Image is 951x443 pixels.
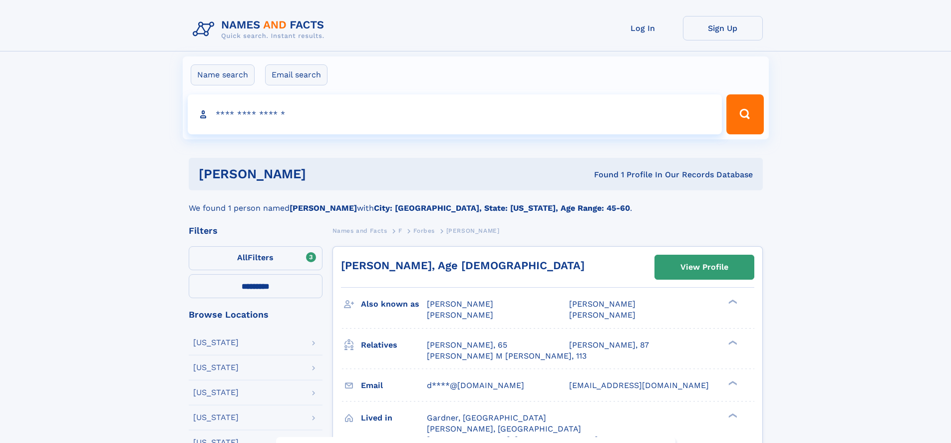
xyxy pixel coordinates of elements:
[427,351,587,362] a: [PERSON_NAME] M [PERSON_NAME], 113
[683,16,763,40] a: Sign Up
[427,299,493,309] span: [PERSON_NAME]
[361,296,427,313] h3: Also known as
[188,94,722,134] input: search input
[398,227,402,234] span: F
[446,227,500,234] span: [PERSON_NAME]
[199,168,450,180] h1: [PERSON_NAME]
[398,224,402,237] a: F
[450,169,753,180] div: Found 1 Profile In Our Records Database
[191,64,255,85] label: Name search
[189,310,322,319] div: Browse Locations
[569,340,649,351] a: [PERSON_NAME], 87
[569,310,635,320] span: [PERSON_NAME]
[603,16,683,40] a: Log In
[189,16,332,43] img: Logo Names and Facts
[189,190,763,214] div: We found 1 person named with .
[569,299,635,309] span: [PERSON_NAME]
[726,299,738,305] div: ❯
[189,246,322,270] label: Filters
[189,226,322,235] div: Filters
[237,253,248,262] span: All
[427,340,507,351] a: [PERSON_NAME], 65
[413,227,435,234] span: Forbes
[193,364,239,372] div: [US_STATE]
[680,256,728,279] div: View Profile
[361,410,427,427] h3: Lived in
[193,389,239,397] div: [US_STATE]
[427,310,493,320] span: [PERSON_NAME]
[427,424,581,434] span: [PERSON_NAME], [GEOGRAPHIC_DATA]
[655,255,754,279] a: View Profile
[332,224,387,237] a: Names and Facts
[374,203,630,213] b: City: [GEOGRAPHIC_DATA], State: [US_STATE], Age Range: 45-60
[726,339,738,346] div: ❯
[290,203,357,213] b: [PERSON_NAME]
[413,224,435,237] a: Forbes
[193,414,239,422] div: [US_STATE]
[726,380,738,386] div: ❯
[341,259,585,272] a: [PERSON_NAME], Age [DEMOGRAPHIC_DATA]
[427,413,546,423] span: Gardner, [GEOGRAPHIC_DATA]
[726,94,763,134] button: Search Button
[726,412,738,419] div: ❯
[361,377,427,394] h3: Email
[569,381,709,390] span: [EMAIL_ADDRESS][DOMAIN_NAME]
[193,339,239,347] div: [US_STATE]
[361,337,427,354] h3: Relatives
[265,64,327,85] label: Email search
